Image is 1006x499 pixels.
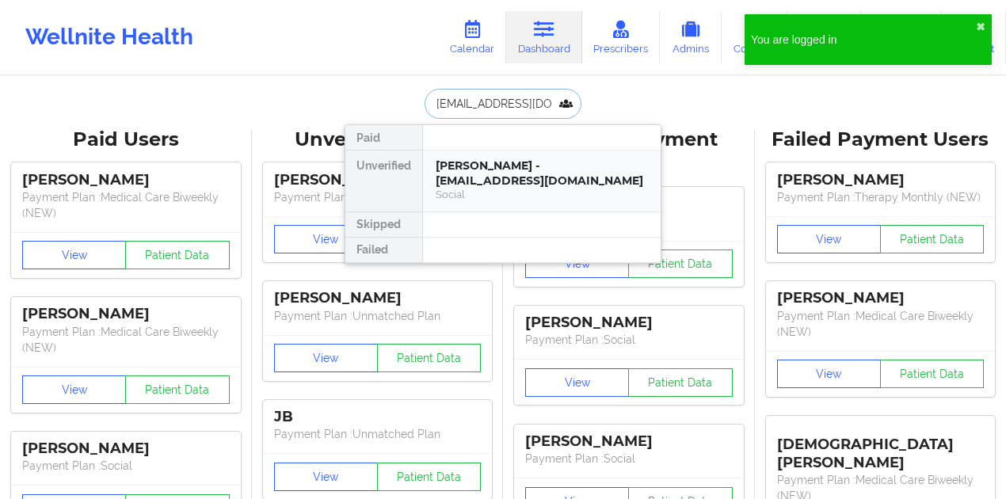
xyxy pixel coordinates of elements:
div: Unverified Users [263,128,493,152]
button: close [976,21,985,33]
div: Paid [345,125,422,150]
p: Payment Plan : Social [525,451,733,467]
p: Payment Plan : Social [525,332,733,348]
button: View [274,344,378,372]
p: Payment Plan : Therapy Monthly (NEW) [777,189,985,205]
div: Social [436,188,648,201]
div: [PERSON_NAME] [274,171,482,189]
p: Payment Plan : Medical Care Biweekly (NEW) [22,189,230,221]
button: Patient Data [880,225,984,253]
button: View [22,375,126,404]
button: View [22,241,126,269]
div: [DEMOGRAPHIC_DATA][PERSON_NAME] [777,424,985,472]
button: Patient Data [377,463,481,491]
button: Patient Data [628,368,732,397]
div: [PERSON_NAME] - [EMAIL_ADDRESS][DOMAIN_NAME] [436,158,648,188]
a: Coaches [722,11,787,63]
a: Calendar [438,11,506,63]
button: View [274,463,378,491]
div: [PERSON_NAME] [777,171,985,189]
button: Patient Data [125,241,229,269]
a: Prescribers [582,11,661,63]
div: [PERSON_NAME] [22,171,230,189]
p: Payment Plan : Medical Care Biweekly (NEW) [22,324,230,356]
button: View [777,225,881,253]
p: Payment Plan : Unmatched Plan [274,426,482,442]
button: View [777,360,881,388]
div: Skipped [345,212,422,238]
div: [PERSON_NAME] [777,289,985,307]
div: Unverified [345,150,422,212]
a: Admins [660,11,722,63]
button: View [274,225,378,253]
div: Paid Users [11,128,241,152]
p: Payment Plan : Unmatched Plan [274,189,482,205]
button: Patient Data [880,360,984,388]
a: Dashboard [506,11,582,63]
button: Patient Data [125,375,229,404]
p: Payment Plan : Medical Care Biweekly (NEW) [777,308,985,340]
button: Patient Data [377,344,481,372]
button: View [525,368,629,397]
button: View [525,249,629,278]
p: Payment Plan : Unmatched Plan [274,308,482,324]
p: Payment Plan : Social [22,458,230,474]
div: [PERSON_NAME] [525,314,733,332]
div: [PERSON_NAME] [22,440,230,458]
div: [PERSON_NAME] [274,289,482,307]
div: Failed Payment Users [766,128,996,152]
div: JB [274,408,482,426]
div: [PERSON_NAME] [22,305,230,323]
div: Failed [345,238,422,263]
div: [PERSON_NAME] [525,432,733,451]
div: You are logged in [751,32,976,48]
button: Patient Data [628,249,732,278]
